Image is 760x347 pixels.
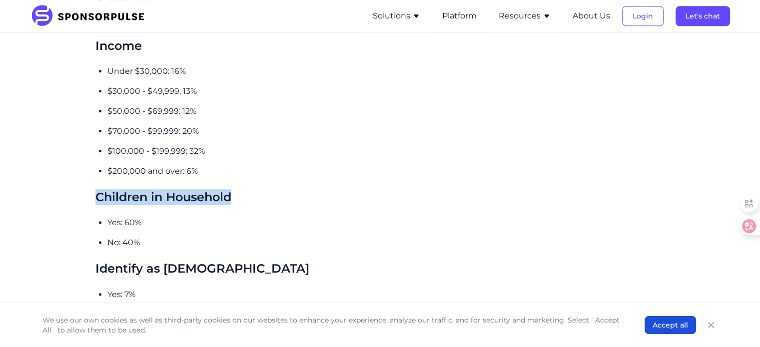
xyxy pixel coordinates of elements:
p: Yes: 7% [107,289,521,301]
p: $100,000 - $199,999: 32% [107,145,521,157]
p: We use our own cookies as well as third-party cookies on our websites to enhance your experience,... [42,315,625,335]
h3: Income [95,38,521,53]
iframe: Chat Widget [710,299,760,347]
a: Login [622,11,664,20]
h3: Identify as [DEMOGRAPHIC_DATA] [95,261,521,276]
p: Under $30,000: 16% [107,65,521,77]
p: $30,000 - $49,999: 13% [107,85,521,97]
button: Close [704,318,718,332]
a: Platform [442,11,477,20]
button: Platform [442,10,477,22]
button: Accept all [645,316,696,334]
a: About Us [573,11,610,20]
p: Yes: 60% [107,217,521,229]
button: Solutions [373,10,420,22]
img: SponsorPulse [30,5,152,27]
p: $200,000 and over: 6% [107,165,521,177]
p: $70,000 - $99,999: 20% [107,125,521,137]
button: Let's chat [676,6,730,26]
p: No: 40% [107,237,521,249]
button: Resources [499,10,551,22]
button: About Us [573,10,610,22]
button: Login [622,6,664,26]
p: $50,000 - $69,999: 12% [107,105,521,117]
h3: Children in Household [95,189,521,205]
a: Let's chat [676,11,730,20]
